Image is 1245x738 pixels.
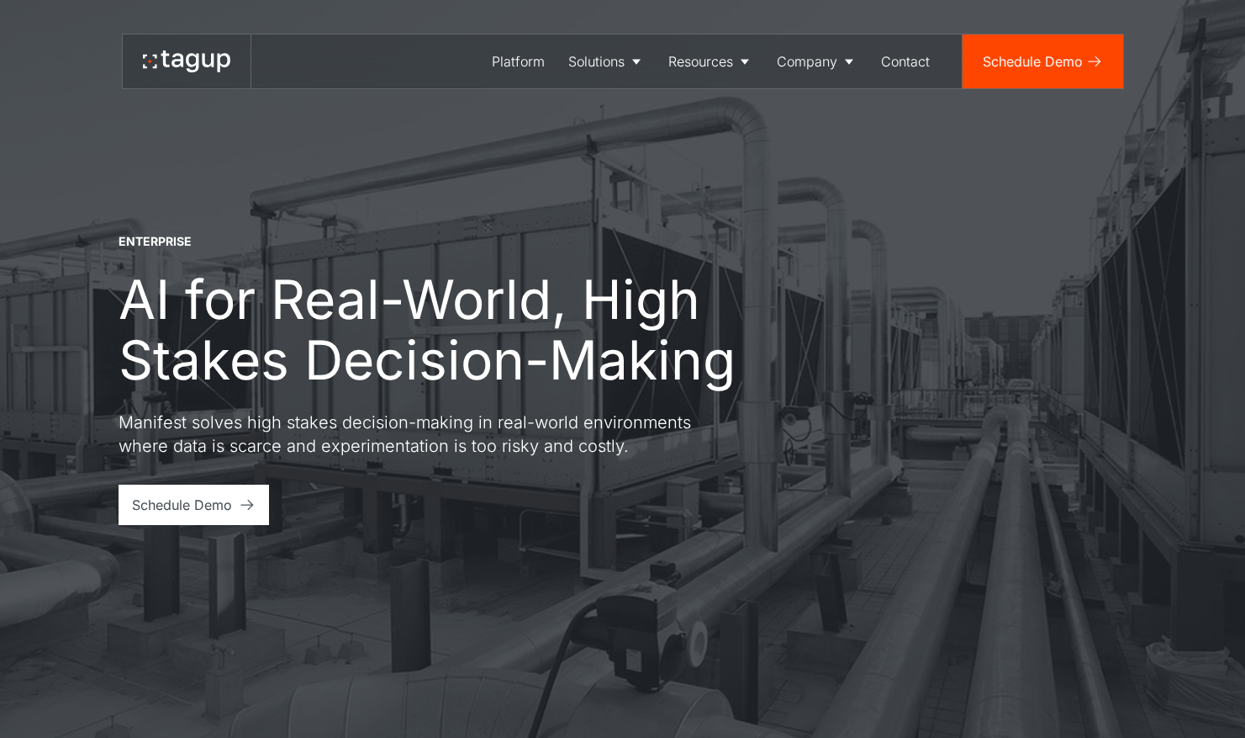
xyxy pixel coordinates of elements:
[119,269,825,390] h1: AI for Real-World, High Stakes Decision-Making
[480,35,557,88] a: Platform
[777,51,837,72] div: Company
[119,411,724,458] p: Manifest solves high stakes decision-making in real-world environments where data is scarce and e...
[881,51,930,72] div: Contact
[557,35,657,88] a: Solutions
[492,51,545,72] div: Platform
[119,233,192,250] div: ENTERPRISE
[983,51,1083,72] div: Schedule Demo
[668,51,733,72] div: Resources
[119,485,269,525] a: Schedule Demo
[963,35,1123,88] a: Schedule Demo
[657,35,765,88] a: Resources
[869,35,942,88] a: Contact
[132,495,232,515] div: Schedule Demo
[568,51,625,72] div: Solutions
[765,35,869,88] a: Company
